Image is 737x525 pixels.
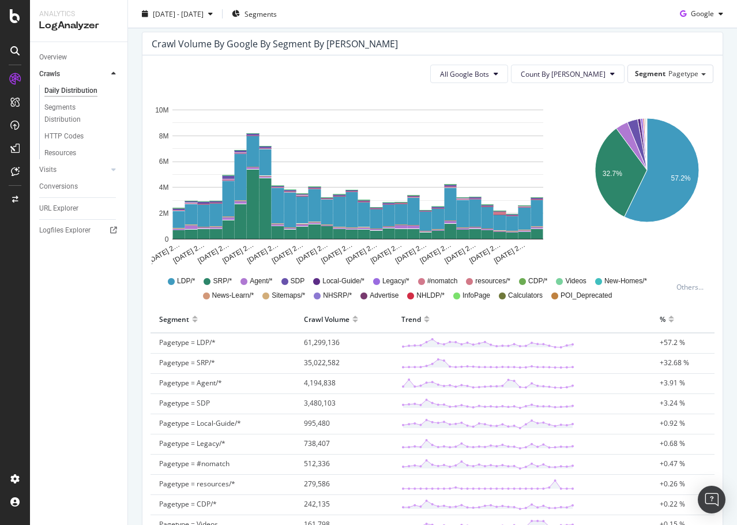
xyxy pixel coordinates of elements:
span: NHLDP/* [416,291,445,301]
span: +3.24 % [660,398,685,408]
span: Segments [245,9,277,18]
svg: A chart. [152,92,563,265]
text: 4M [159,183,169,192]
a: Daily Distribution [44,85,119,97]
span: Local-Guide/* [322,276,364,286]
svg: A chart. [582,92,712,265]
span: POI_Deprecated [561,291,612,301]
button: Count By [PERSON_NAME] [511,65,625,83]
span: +32.68 % [660,358,689,367]
span: Pagetype = Agent/* [159,378,222,388]
a: Visits [39,164,108,176]
div: Analytics [39,9,118,19]
span: Agent/* [250,276,272,286]
div: Segment [159,310,189,328]
span: 61,299,136 [304,337,340,347]
span: +0.47 % [660,459,685,468]
div: Open Intercom Messenger [698,486,725,513]
span: All Google Bots [440,69,489,79]
div: Crawls [39,68,60,80]
span: +57.2 % [660,337,685,347]
span: +0.92 % [660,418,685,428]
div: % [660,310,665,328]
div: Logfiles Explorer [39,224,91,237]
span: 242,135 [304,499,330,509]
div: URL Explorer [39,202,78,215]
text: 10M [155,106,168,114]
div: Overview [39,51,67,63]
div: Crawl Volume by google by Segment by [PERSON_NAME] [152,38,398,50]
span: SDP [291,276,305,286]
span: 512,336 [304,459,330,468]
span: Count By Day [521,69,606,79]
span: +0.26 % [660,479,685,489]
div: Visits [39,164,57,176]
span: +0.22 % [660,499,685,509]
span: LDP/* [177,276,195,286]
span: Advertise [370,291,398,301]
span: News-Learn/* [212,291,254,301]
span: Google [691,9,714,18]
span: Pagetype = Legacy/* [159,438,225,448]
button: Segments [227,5,281,23]
div: Daily Distribution [44,85,97,97]
span: 35,022,582 [304,358,340,367]
a: Overview [39,51,119,63]
span: 738,407 [304,438,330,448]
text: 32.7% [602,170,622,178]
text: 0 [165,235,169,243]
span: #nomatch [427,276,458,286]
span: Segment [635,69,665,78]
span: Pagetype [668,69,698,78]
a: URL Explorer [39,202,119,215]
span: resources/* [475,276,510,286]
button: All Google Bots [430,65,508,83]
div: LogAnalyzer [39,19,118,32]
div: Crawl Volume [304,310,349,328]
button: Google [675,5,728,23]
div: Conversions [39,181,78,193]
span: InfoPage [462,291,490,301]
span: Pagetype = SDP [159,398,210,408]
text: 2M [159,209,169,217]
div: Others... [676,282,709,292]
span: Sitemaps/* [272,291,305,301]
text: 6M [159,158,169,166]
span: Pagetype = Local-Guide/* [159,418,241,428]
span: Pagetype = LDP/* [159,337,216,347]
span: Calculators [508,291,543,301]
span: +3.91 % [660,378,685,388]
span: SRP/* [213,276,232,286]
div: HTTP Codes [44,130,84,142]
a: Segments Distribution [44,102,119,126]
span: New-Homes/* [604,276,647,286]
span: 3,480,103 [304,398,336,408]
span: Videos [565,276,586,286]
span: Pagetype = #nomatch [159,459,230,468]
div: Trend [401,310,421,328]
div: Segments Distribution [44,102,108,126]
span: Pagetype = CDP/* [159,499,217,509]
a: Crawls [39,68,108,80]
span: 279,586 [304,479,330,489]
button: [DATE] - [DATE] [137,5,217,23]
span: Pagetype = SRP/* [159,358,215,367]
a: Resources [44,147,119,159]
span: Legacy/* [382,276,409,286]
a: Logfiles Explorer [39,224,119,237]
text: 8M [159,132,169,140]
span: 995,480 [304,418,330,428]
span: 4,194,838 [304,378,336,388]
div: Resources [44,147,76,159]
span: Pagetype = resources/* [159,479,235,489]
text: 57.2% [671,174,690,182]
span: +0.68 % [660,438,685,448]
span: [DATE] - [DATE] [153,9,204,18]
a: Conversions [39,181,119,193]
span: NHSRP/* [323,291,352,301]
span: CDP/* [528,276,547,286]
a: HTTP Codes [44,130,119,142]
